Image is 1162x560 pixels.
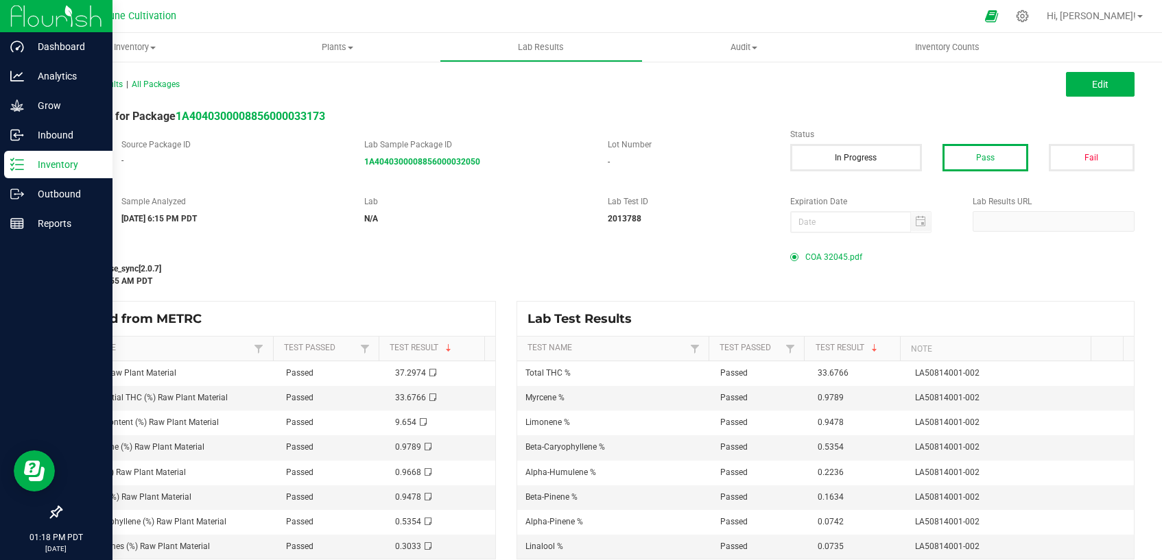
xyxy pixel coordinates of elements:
[790,128,1135,141] label: Status
[782,340,798,357] a: Filter
[10,99,24,112] inline-svg: Grow
[818,541,844,551] span: 0.0735
[395,517,421,526] span: 0.5354
[132,80,180,89] span: All Packages
[69,517,226,526] span: Beta-Caryophyllene (%) Raw Plant Material
[250,340,267,357] a: Filter
[10,158,24,171] inline-svg: Inventory
[69,442,204,452] span: Beta-Myrcene (%) Raw Plant Material
[790,144,922,171] button: In Progress
[121,156,123,165] span: -
[976,3,1007,29] span: Open Ecommerce Menu
[443,343,454,354] span: Sortable
[287,393,314,402] span: Passed
[6,544,106,554] p: [DATE]
[390,343,479,354] a: Test ResultSortable
[395,467,421,477] span: 0.9668
[69,467,186,477] span: Δ-9 THC (%) Raw Plant Material
[897,41,998,53] span: Inventory Counts
[805,247,862,267] span: COA 32045.pdf
[525,541,563,551] span: Linalool %
[364,214,378,223] strong: N/A
[720,492,748,502] span: Passed
[176,110,325,123] a: 1A4040300008856000033173
[608,214,641,223] strong: 2013788
[525,467,596,477] span: Alpha-Humulene %
[525,368,571,378] span: Total THC %
[10,217,24,230] inline-svg: Reports
[720,368,748,378] span: Passed
[915,467,980,477] span: LA50814001-002
[121,195,344,208] label: Sample Analyzed
[525,417,570,427] span: Limonene %
[915,541,980,551] span: LA50814001-002
[10,69,24,83] inline-svg: Analytics
[287,467,314,477] span: Passed
[10,40,24,53] inline-svg: Dashboard
[527,311,642,326] span: Lab Test Results
[1047,10,1136,21] span: Hi, [PERSON_NAME]!
[395,541,421,551] span: 0.3033
[69,492,191,502] span: Limonene (%) Raw Plant Material
[720,442,748,452] span: Passed
[818,517,844,526] span: 0.0742
[71,343,250,354] a: Test NameSortable
[915,417,980,427] span: LA50814001-002
[818,467,844,477] span: 0.2236
[6,531,106,544] p: 01:18 PM PDT
[1014,10,1031,23] div: Manage settings
[818,393,844,402] span: 0.9789
[287,541,314,551] span: Passed
[357,340,373,357] a: Filter
[915,393,980,402] span: LA50814001-002
[364,157,480,167] a: 1A4040300008856000032050
[525,393,565,402] span: Myrcene %
[790,195,952,208] label: Expiration Date
[720,417,748,427] span: Passed
[720,541,748,551] span: Passed
[121,138,344,151] label: Source Package ID
[60,247,770,259] label: Last Modified
[33,41,236,53] span: Inventory
[869,343,880,354] span: Sortable
[395,393,426,402] span: 33.6766
[104,10,177,22] span: Dune Cultivation
[24,38,106,55] p: Dashboard
[608,195,770,208] label: Lab Test ID
[287,517,314,526] span: Passed
[395,492,421,502] span: 0.9478
[846,33,1049,62] a: Inventory Counts
[525,492,578,502] span: Beta-Pinene %
[720,393,748,402] span: Passed
[1049,144,1135,171] button: Fail
[915,517,980,526] span: LA50814001-002
[525,517,583,526] span: Alpha-Pinene %
[236,33,439,62] a: Plants
[24,97,106,114] p: Grow
[608,157,610,167] span: -
[643,41,845,53] span: Audit
[499,41,582,53] span: Lab Results
[69,417,219,427] span: Moisture Content (%) Raw Plant Material
[818,442,844,452] span: 0.5354
[24,156,106,173] p: Inventory
[121,214,197,223] strong: [DATE] 6:15 PM PDT
[395,442,421,452] span: 0.9789
[1066,72,1135,97] button: Edit
[720,467,748,477] span: Passed
[24,186,106,202] p: Outbound
[33,33,236,62] a: Inventory
[69,393,228,402] span: Total Potential THC (%) Raw Plant Material
[237,41,438,53] span: Plants
[287,492,314,502] span: Passed
[287,417,314,427] span: Passed
[10,128,24,142] inline-svg: Inbound
[440,33,643,62] a: Lab Results
[687,340,703,357] a: Filter
[10,187,24,201] inline-svg: Outbound
[720,343,782,354] a: Test PassedSortable
[818,417,844,427] span: 0.9478
[608,138,770,151] label: Lot Number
